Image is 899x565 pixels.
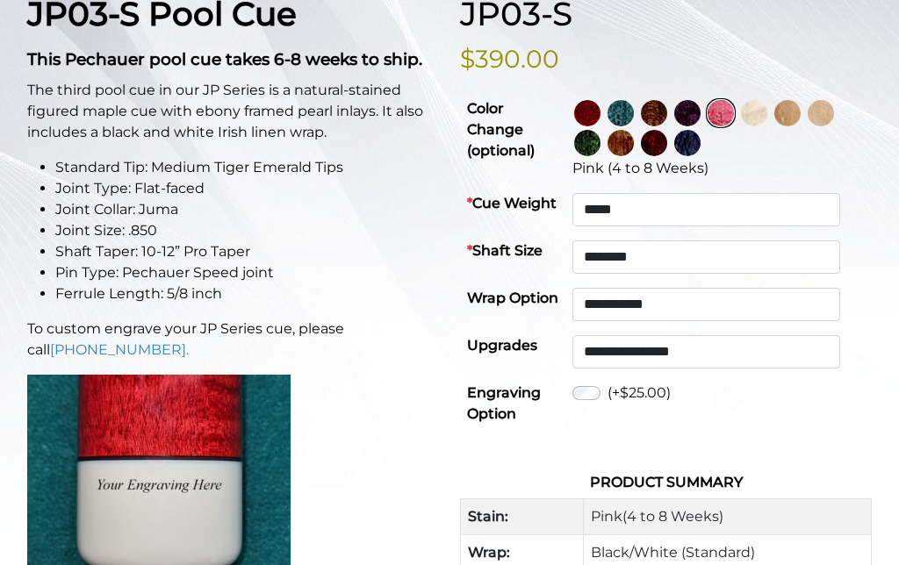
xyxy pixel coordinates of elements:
div: Pink (4 to 8 Weeks) [572,158,865,179]
img: Light Natural [808,100,834,126]
li: Joint Size: .850 [55,220,439,241]
td: Pink [584,498,872,534]
img: Turquoise [608,100,634,126]
strong: Product Summary [590,474,743,490]
bdi: $390.00 [460,44,559,74]
strong: Engraving Option [467,384,541,422]
li: Shaft Taper: 10-12” Pro Taper [55,241,439,262]
strong: Color Change (optional) [467,100,535,159]
li: Standard Tip: Medium Tiger Emerald Tips [55,157,439,178]
li: Pin Type: Pechauer Speed joint [55,262,439,283]
span: (4 to 8 Weeks) [622,508,723,525]
li: Ferrule Length: 5/8 inch [55,283,439,304]
li: Joint Type: Flat-faced [55,178,439,199]
img: Pink [708,100,734,126]
img: Burgundy [641,130,667,156]
strong: Wrap: [468,544,510,561]
img: Chestnut [608,130,634,156]
img: Wine [574,100,601,126]
img: Purple [674,100,701,126]
img: Rose [641,100,667,126]
li: Joint Collar: Juma [55,199,439,220]
img: Natural [774,100,801,126]
img: No Stain [741,100,767,126]
label: (+$25.00) [608,383,671,404]
img: Blue [674,130,701,156]
p: To custom engrave your JP Series cue, please call [27,318,439,361]
strong: Upgrades [467,337,537,354]
img: Green [574,130,601,156]
p: The third pool cue in our JP Series is a natural-stained figured maple cue with ebony framed pear... [27,80,439,143]
strong: Shaft Size [467,242,543,259]
strong: This Pechauer pool cue takes 6-8 weeks to ship. [27,49,422,69]
strong: Wrap Option [467,290,558,306]
strong: Cue Weight [467,195,557,211]
strong: Stain: [468,508,508,525]
a: [PHONE_NUMBER]. [50,341,189,358]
